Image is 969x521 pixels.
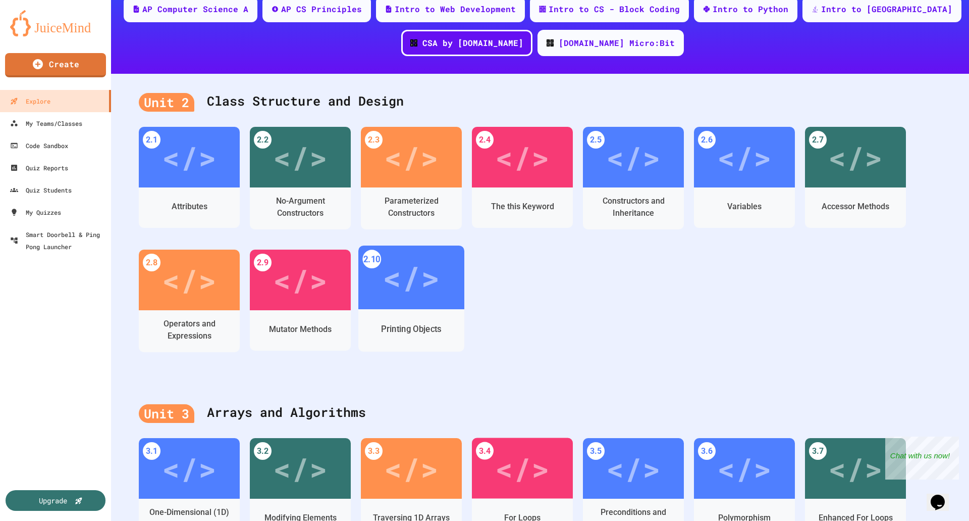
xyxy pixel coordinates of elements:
[727,201,762,213] div: Variables
[495,446,550,491] div: </>
[362,250,381,269] div: 2.10
[10,139,68,152] div: Code Sandbox
[365,442,383,460] div: 3.3
[927,481,959,511] iframe: chat widget
[885,437,959,480] iframe: chat widget
[139,393,941,433] div: Arrays and Algorithms
[698,442,716,460] div: 3.6
[143,254,160,271] div: 2.8
[822,201,889,213] div: Accessor Methods
[39,495,67,506] div: Upgrade
[549,3,680,15] div: Intro to CS - Block Coding
[139,81,941,122] div: Class Structure and Design
[606,134,661,180] div: </>
[254,442,272,460] div: 3.2
[162,134,217,180] div: </>
[257,195,343,219] div: No-Argument Constructors
[10,10,101,36] img: logo-orange.svg
[410,39,417,46] img: CODE_logo_RGB.png
[172,201,207,213] div: Attributes
[821,3,952,15] div: Intro to [GEOGRAPHIC_DATA]
[146,318,232,342] div: Operators and Expressions
[384,134,439,180] div: </>
[717,446,772,491] div: </>
[162,446,217,491] div: </>
[254,131,272,149] div: 2.2
[383,254,440,301] div: </>
[384,446,439,491] div: </>
[139,404,194,423] div: Unit 3
[10,162,68,174] div: Quiz Reports
[381,323,442,336] div: Printing Objects
[828,134,883,180] div: </>
[422,37,523,49] div: CSA by [DOMAIN_NAME]
[281,3,362,15] div: AP CS Principles
[273,446,328,491] div: </>
[559,37,675,49] div: [DOMAIN_NAME] Micro:Bit
[269,323,332,336] div: Mutator Methods
[273,257,328,303] div: </>
[491,201,554,213] div: The this Keyword
[368,195,454,219] div: Parameterized Constructors
[10,95,50,107] div: Explore
[10,206,61,218] div: My Quizzes
[587,442,605,460] div: 3.5
[143,131,160,149] div: 2.1
[713,3,788,15] div: Intro to Python
[476,131,494,149] div: 2.4
[495,134,550,180] div: </>
[809,442,827,460] div: 3.7
[10,117,82,129] div: My Teams/Classes
[828,446,883,491] div: </>
[254,254,272,271] div: 2.9
[139,93,194,112] div: Unit 2
[142,3,248,15] div: AP Computer Science A
[547,39,554,46] img: CODE_logo_RGB.png
[365,131,383,149] div: 2.3
[143,442,160,460] div: 3.1
[10,228,107,253] div: Smart Doorbell & Ping Pong Launcher
[10,184,72,196] div: Quiz Students
[698,131,716,149] div: 2.6
[476,442,494,460] div: 3.4
[273,134,328,180] div: </>
[717,134,772,180] div: </>
[587,131,605,149] div: 2.5
[395,3,516,15] div: Intro to Web Development
[5,53,106,77] a: Create
[809,131,827,149] div: 2.7
[590,195,676,219] div: Constructors and Inheritance
[606,446,661,491] div: </>
[162,257,217,303] div: </>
